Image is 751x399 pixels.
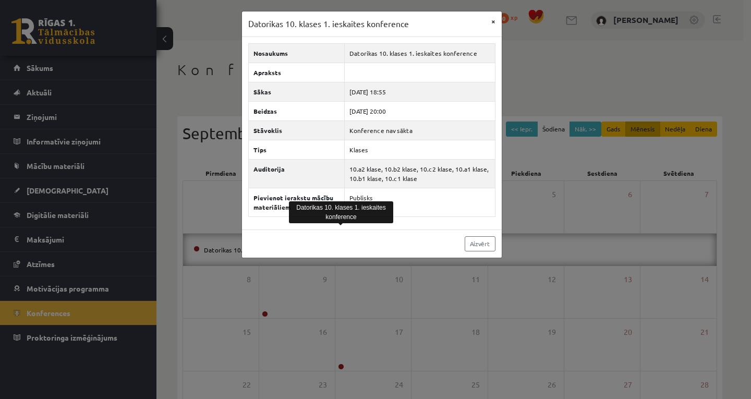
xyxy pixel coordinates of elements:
[345,43,495,63] td: Datorikas 10. klases 1. ieskaites konference
[248,18,409,30] h3: Datorikas 10. klases 1. ieskaites konference
[345,159,495,188] td: 10.a2 klase, 10.b2 klase, 10.c2 klase, 10.a1 klase, 10.b1 klase, 10.c1 klase
[248,101,345,120] th: Beidzas
[485,11,502,31] button: ×
[248,63,345,82] th: Apraksts
[248,43,345,63] th: Nosaukums
[345,188,495,216] td: Publisks
[248,82,345,101] th: Sākas
[465,236,495,251] a: Aizvērt
[248,188,345,216] th: Pievienot ierakstu mācību materiāliem
[345,82,495,101] td: [DATE] 18:55
[289,201,393,223] div: Datorikas 10. klases 1. ieskaites konference
[345,101,495,120] td: [DATE] 20:00
[345,120,495,140] td: Konference nav sākta
[248,159,345,188] th: Auditorija
[248,120,345,140] th: Stāvoklis
[345,140,495,159] td: Klases
[248,140,345,159] th: Tips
